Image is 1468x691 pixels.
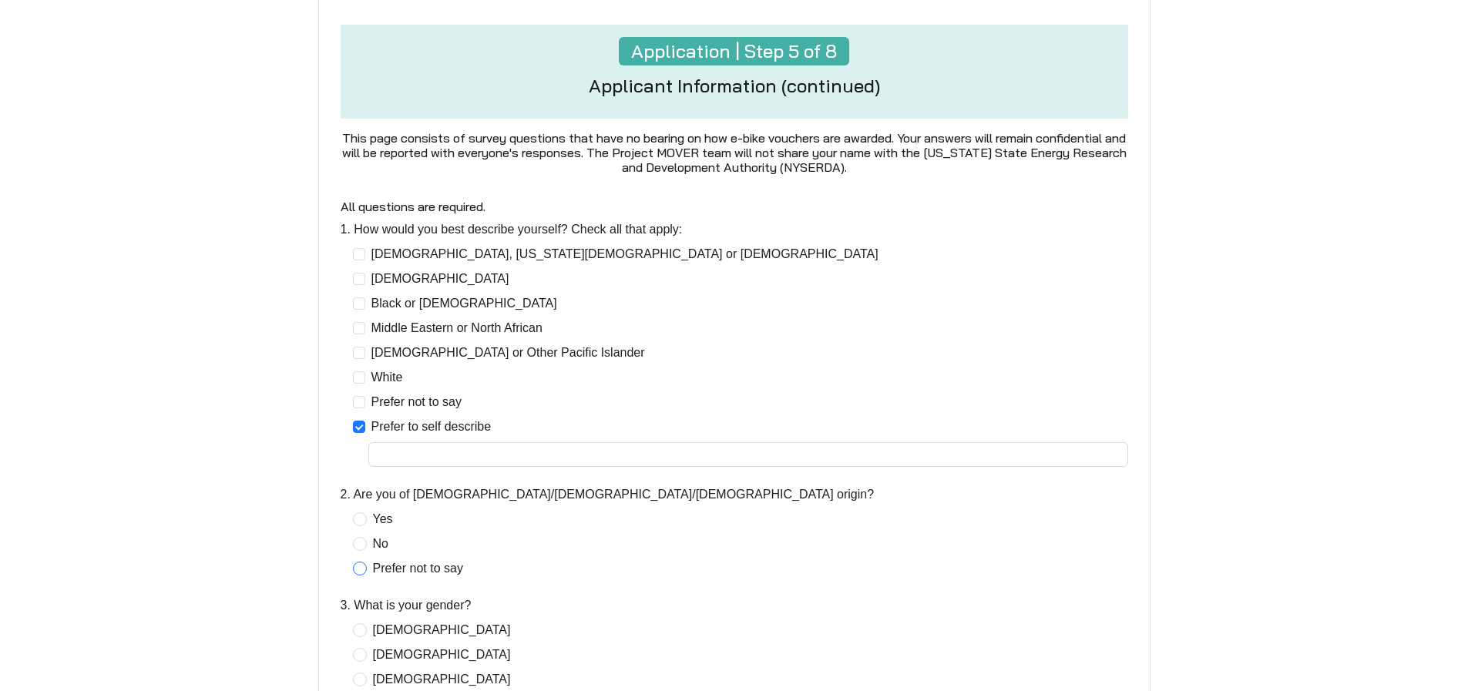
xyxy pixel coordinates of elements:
span: [DEMOGRAPHIC_DATA] [367,670,517,689]
span: Prefer to self describe [365,418,498,436]
span: [DEMOGRAPHIC_DATA] [367,646,517,664]
span: White [365,368,409,387]
label: 3. What is your gender? [341,596,472,615]
h4: Applicant Information (continued) [589,75,880,97]
span: [DEMOGRAPHIC_DATA] [365,270,516,288]
span: [DEMOGRAPHIC_DATA], [US_STATE][DEMOGRAPHIC_DATA] or [DEMOGRAPHIC_DATA] [365,245,885,263]
span: Prefer not to say [365,393,468,411]
label: 1. How would you best describe yourself? Check all that apply: [341,220,683,239]
span: Yes [367,510,399,528]
span: Black or [DEMOGRAPHIC_DATA] [365,294,563,313]
h6: This page consists of survey questions that have no bearing on how e-bike vouchers are awarded. Y... [341,131,1128,176]
label: 2. Are you of Hispanic/Latino/Spanish origin? [341,485,875,504]
span: [DEMOGRAPHIC_DATA] [367,621,517,639]
h4: Application | Step 5 of 8 [619,37,849,65]
span: Prefer not to say [367,559,469,578]
span: Middle Eastern or North African [365,319,549,337]
span: [DEMOGRAPHIC_DATA] or Other Pacific Islander [365,344,651,362]
h6: All questions are required. [331,200,1137,214]
span: No [367,535,395,553]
